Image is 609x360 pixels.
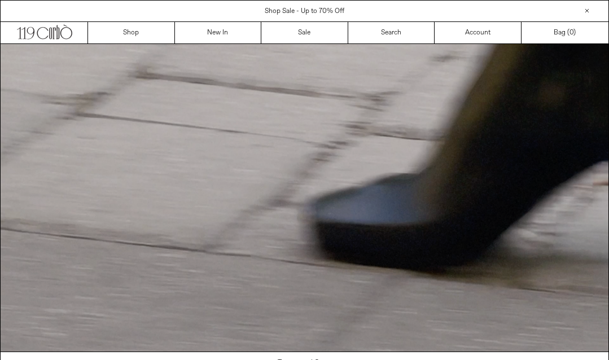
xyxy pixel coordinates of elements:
span: 0 [569,28,573,37]
span: ) [569,28,576,38]
video: Your browser does not support the video tag. [1,44,608,352]
a: Shop Sale - Up to 70% Off [265,7,344,16]
a: New In [175,22,262,43]
a: Sale [261,22,348,43]
a: Your browser does not support the video tag. [1,345,608,354]
a: Shop [88,22,175,43]
a: Bag () [522,22,608,43]
a: Search [348,22,435,43]
a: Account [435,22,522,43]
